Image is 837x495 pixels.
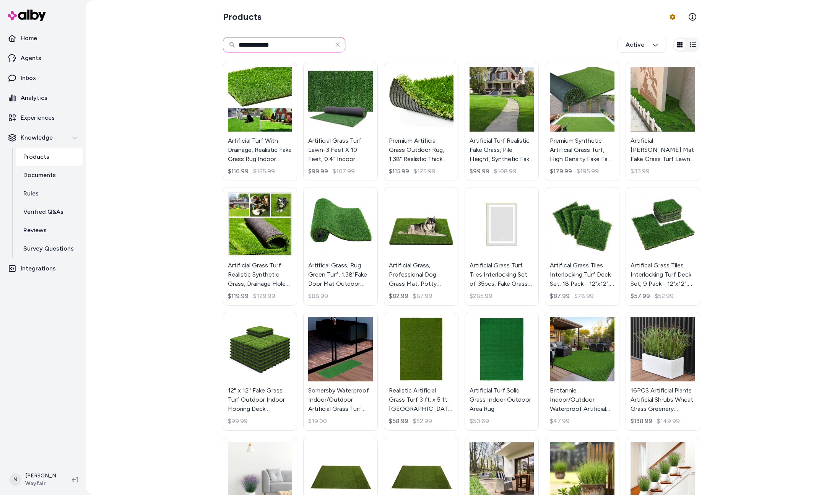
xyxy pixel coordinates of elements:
a: Brittannie Indoor/Outdoor Waterproof Artificial Grass Turf RugsBrittannie Indoor/Outdoor Waterpro... [545,312,619,431]
a: Realistic Artificial Grass Turf 3 ft. x 5 ft. Indooor /Outdoor Area Rug GreenRealistic Artificial... [384,312,458,431]
p: Documents [23,171,56,180]
p: Verified Q&As [23,207,63,217]
a: 16PCS Artificial Plants Artificial Shrubs Wheat Grass Greenery Artificial Greenery Stems Fake Out... [626,312,700,431]
a: Artificial Grass Turf Lawn-3 Feet X 10 Feet, 0.4" Indoor Outdoor Rug Synthetic Grass Mat Fake Gra... [303,62,378,181]
a: Somersby Waterproof Indoor/Outdoor Artificial Grass Turf Rugs For Balcony, PatiosSomersby Waterpr... [303,312,378,431]
a: Products [16,148,83,166]
p: Analytics [21,93,47,103]
a: Experiences [3,109,83,127]
p: Experiences [21,113,55,122]
a: Documents [16,166,83,184]
p: Knowledge [21,133,53,142]
a: Artifical Grass Tiles Interlocking Turf Deck Set, 9 Pack - 12"x12", Synthetic FakeArtifical Grass... [626,187,700,306]
a: Survey Questions [16,239,83,258]
a: Home [3,29,83,47]
a: Artificial Turf Realistic Fake Grass, Pile Height, Synthetic Fake Lawn Mat, Faux Grass Rug Landsc... [465,62,539,181]
a: Rules [16,184,83,203]
p: Rules [23,189,39,198]
button: N[PERSON_NAME]Wayfair [5,467,66,492]
a: Artificial Grass Turf Tiles Interlocking Set of 35pcs, Fake Grass Tiles Self-draining for Pet Ind... [465,187,539,306]
span: N [9,474,21,486]
a: Artifical Grass, Rug Green Turf, 1.38"Fake Door Mat Outdoor Patio LawnArtifical Grass, Rug Green ... [303,187,378,306]
p: Reviews [23,226,47,235]
a: Artificial Turf With Drainage, Realistic Fake Grass Rug Indoor Outdoor Lawn Landscape For Garden,... [223,62,297,181]
a: Inbox [3,69,83,87]
p: Home [21,34,37,43]
p: [PERSON_NAME] [25,472,60,480]
a: 12'' x 12'' Fake Grass Turf Outdoor Indoor Flooring Deck Decoration for Patio12'' x 12'' Fake Gra... [223,312,297,431]
a: Artificial Grass Turf Realistic Synthetic Grass, Drainage Holes Indoor Outdoor Pet Faux Grass Ast... [223,187,297,306]
a: Verified Q&As [16,203,83,221]
a: Integrations [3,259,83,278]
p: Integrations [21,264,56,273]
img: alby Logo [8,10,46,21]
button: Knowledge [3,129,83,147]
h2: Products [223,11,262,23]
a: Premium Artificial Grass Outdoor Rug, 1.38" Realistic Thick Turf For Garden, Yard, Fake Lawn, Dog... [384,62,458,181]
button: Active [618,37,666,53]
p: Survey Questions [23,244,74,253]
a: Premium Synthetic Artificial Grass Turf, High Density Fake Faux Grass Turf, Natural And Realistic... [545,62,619,181]
p: Products [23,152,49,161]
a: Artificial Turf Solid Grass Indoor Outdoor Area RugArtificial Turf Solid Grass Indoor Outdoor Are... [465,312,539,431]
span: Wayfair [25,480,60,487]
p: Agents [21,54,41,63]
a: Reviews [16,221,83,239]
a: Analytics [3,89,83,107]
a: Artifical Grass Tiles Interlocking Turf Deck Set, 18 Pack - 12"x12", Synthetic Fake GrassArtifica... [545,187,619,306]
a: Agents [3,49,83,67]
a: Artificial Moss Mat Fake Grass Turf Lawn Plants Lichen For Home Garden Patio DIY DecorationArtifi... [626,62,700,181]
p: Inbox [21,73,36,83]
a: Artificial Grass, Professional Dog Grass Mat, Potty Training Rug And Replacement Turf Outdoor Rug... [384,187,458,306]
